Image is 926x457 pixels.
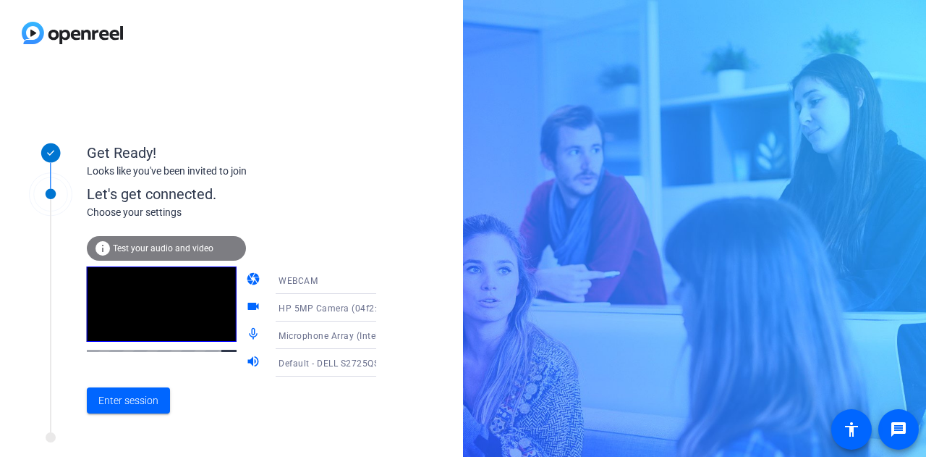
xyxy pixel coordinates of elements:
[87,142,376,164] div: Get Ready!
[279,302,402,314] span: HP 5MP Camera (04f2:b7e9)
[279,330,599,341] span: Microphone Array (Intel® Smart Sound Technology for Digital Microphones)
[279,357,532,369] span: Default - DELL S2725QS (HD Audio Driver for Display Audio)
[87,205,406,220] div: Choose your settings
[98,393,158,408] span: Enter session
[246,299,263,316] mat-icon: videocam
[246,327,263,344] mat-icon: mic_none
[890,421,907,438] mat-icon: message
[843,421,860,438] mat-icon: accessibility
[94,240,111,257] mat-icon: info
[87,183,406,205] div: Let's get connected.
[246,272,263,289] mat-icon: camera
[113,243,213,253] span: Test your audio and video
[246,354,263,372] mat-icon: volume_up
[279,276,318,286] span: WEBCAM
[87,164,376,179] div: Looks like you've been invited to join
[87,387,170,414] button: Enter session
